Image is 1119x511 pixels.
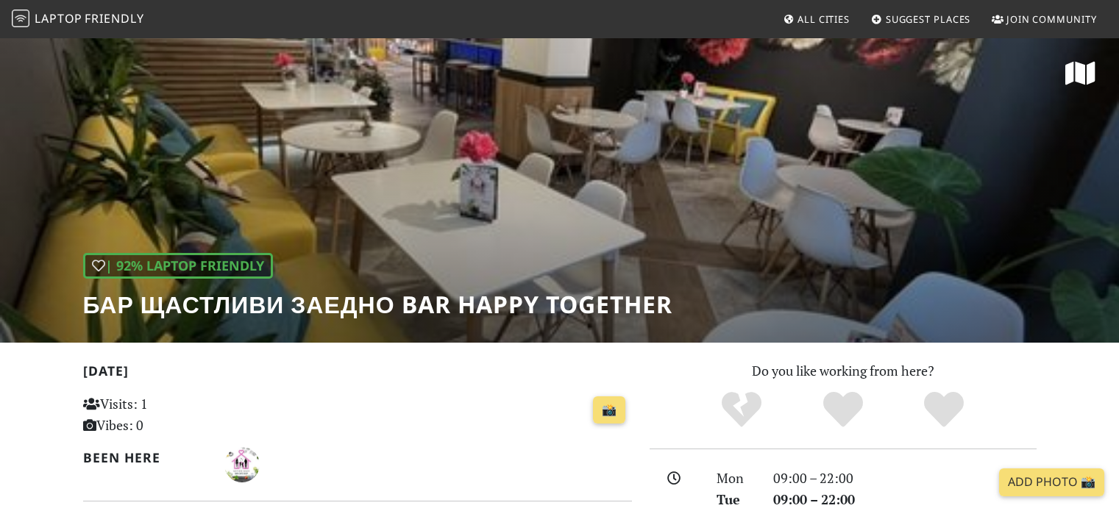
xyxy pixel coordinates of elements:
a: Join Community [986,6,1103,32]
span: All Cities [797,12,850,26]
h2: [DATE] [83,363,632,385]
h1: Бар Щастливи Заедно Bar Happy Together [83,290,672,318]
div: | 92% Laptop Friendly [83,253,273,279]
div: Mon [708,468,764,489]
p: Do you like working from here? [650,360,1037,382]
img: 4472-bar.jpg [224,447,260,482]
a: 📸 [593,396,625,424]
span: Suggest Places [886,12,971,26]
div: 09:00 – 22:00 [764,489,1045,510]
span: Bar Happy Together [224,454,260,472]
div: Tue [708,489,764,510]
a: Add Photo 📸 [999,468,1104,496]
p: Visits: 1 Vibes: 0 [83,393,255,436]
div: 09:00 – 22:00 [764,468,1045,489]
span: Friendly [85,10,143,26]
img: LaptopFriendly [12,10,29,27]
span: Laptop [35,10,82,26]
a: Suggest Places [865,6,977,32]
span: Join Community [1006,12,1097,26]
div: Yes [792,390,894,430]
div: No [691,390,792,430]
a: All Cities [777,6,856,32]
h2: Been here [83,450,207,465]
div: Definitely! [893,390,995,430]
a: LaptopFriendly LaptopFriendly [12,7,144,32]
